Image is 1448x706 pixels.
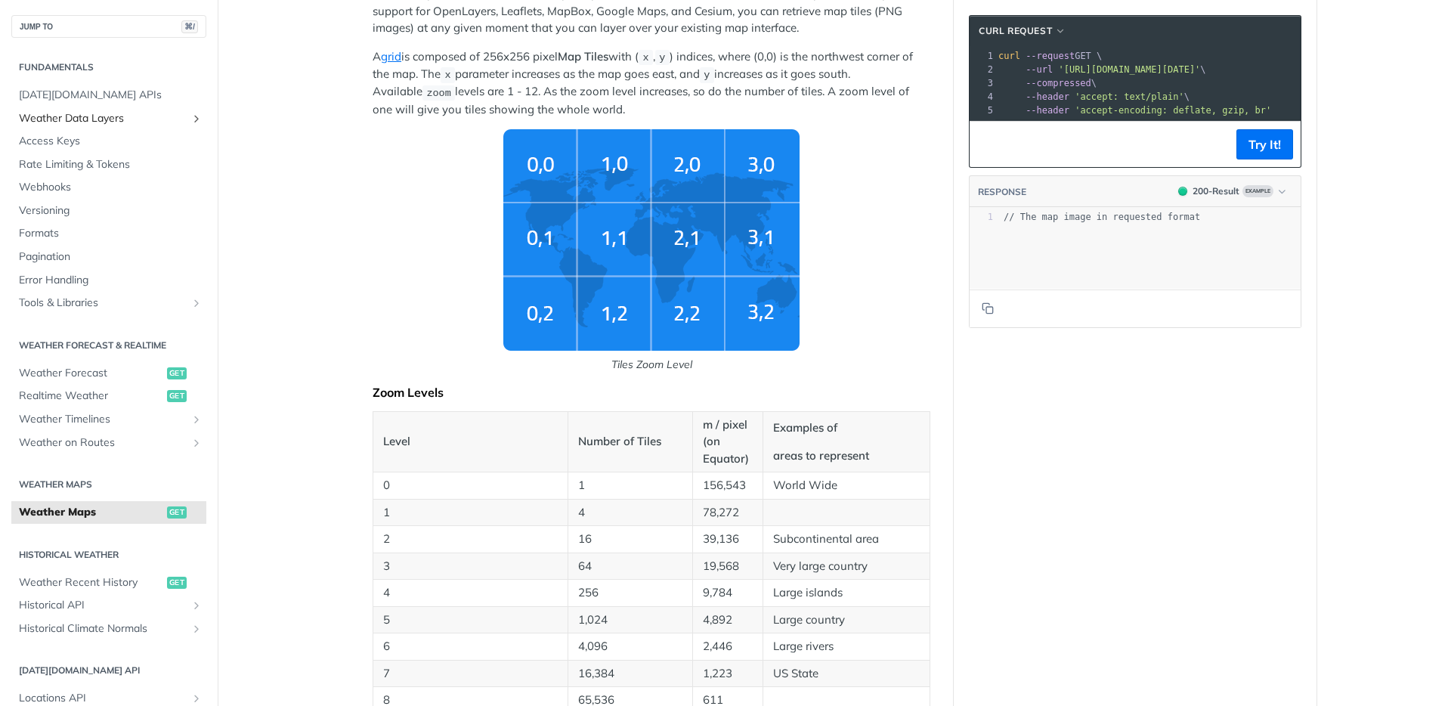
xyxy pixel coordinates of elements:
button: JUMP TO⌘/ [11,15,206,38]
a: Historical Climate NormalsShow subpages for Historical Climate Normals [11,618,206,640]
div: Zoom Levels [373,385,930,400]
span: --request [1026,51,1075,61]
span: Weather on Routes [19,435,187,451]
p: 6 [383,638,558,655]
span: GET \ [998,51,1102,61]
span: zoom [426,87,450,98]
span: ⌘/ [181,20,198,33]
a: Pagination [11,246,206,268]
button: Show subpages for Historical Climate Normals [190,623,203,635]
p: 16 [578,531,682,548]
span: '[URL][DOMAIN_NAME][DATE]' [1058,64,1200,75]
div: 1 [970,211,993,224]
span: Weather Timelines [19,412,187,427]
p: 19,568 [703,558,753,575]
span: --url [1026,64,1053,75]
p: 78,272 [703,504,753,522]
a: Weather TimelinesShow subpages for Weather Timelines [11,408,206,431]
span: Weather Data Layers [19,111,187,126]
p: 1 [383,504,558,522]
p: A is composed of 256x256 pixel with ( , ) indices, where (0,0) is the northwest corner of the map... [373,48,930,118]
a: Weather on RoutesShow subpages for Weather on Routes [11,432,206,454]
span: curl [998,51,1020,61]
p: Subcontinental area [773,531,920,548]
div: 200 - Result [1193,184,1239,198]
span: Error Handling [19,273,203,288]
a: Formats [11,222,206,245]
a: Access Keys [11,130,206,153]
span: \ [998,91,1190,102]
div: 3 [970,76,995,90]
span: get [167,577,187,589]
button: Copy to clipboard [977,133,998,156]
p: 1,024 [578,612,682,629]
p: 256 [578,584,682,602]
span: Webhooks [19,180,203,195]
button: Copy to clipboard [977,297,998,320]
div: 5 [970,104,995,117]
span: --compressed [1026,78,1091,88]
p: Large country [773,612,920,629]
span: 'accept-encoding: deflate, gzip, br' [1075,105,1271,116]
p: 7 [383,665,558,683]
span: x [642,52,648,63]
span: Formats [19,226,203,241]
span: Tiles Zoom Level [373,129,930,373]
a: Weather Mapsget [11,501,206,524]
span: Rate Limiting & Tokens [19,157,203,172]
p: 4 [578,504,682,522]
h2: Historical Weather [11,548,206,562]
p: US State [773,665,920,683]
p: areas to represent [773,447,920,465]
h2: [DATE][DOMAIN_NAME] API [11,664,206,677]
strong: Map Tiles [558,49,608,63]
p: 9,784 [703,584,753,602]
p: Number of Tiles [578,433,682,451]
span: Example [1242,185,1273,197]
button: Show subpages for Weather Timelines [190,413,203,426]
span: [DATE][DOMAIN_NAME] APIs [19,88,203,103]
p: 3 [383,558,558,575]
h2: Weather Maps [11,478,206,491]
p: Very large country [773,558,920,575]
span: 200 [1178,187,1187,196]
p: 16,384 [578,665,682,683]
span: y [704,70,710,81]
p: Examples of [773,420,920,437]
div: 2 [970,63,995,76]
a: [DATE][DOMAIN_NAME] APIs [11,84,206,107]
span: Pagination [19,249,203,265]
a: Historical APIShow subpages for Historical API [11,594,206,617]
img: weather-grid-map.png [503,129,800,351]
span: --header [1026,105,1069,116]
a: Tools & LibrariesShow subpages for Tools & Libraries [11,292,206,314]
span: Weather Recent History [19,575,163,590]
a: grid [381,49,401,63]
button: cURL Request [973,23,1072,39]
span: Historical API [19,598,187,613]
span: Weather Forecast [19,366,163,381]
span: x [444,70,450,81]
p: 5 [383,612,558,629]
p: World Wide [773,477,920,494]
a: Rate Limiting & Tokens [11,153,206,176]
a: Weather Recent Historyget [11,571,206,594]
p: Tiles Zoom Level [373,357,930,373]
p: 64 [578,558,682,575]
a: Realtime Weatherget [11,385,206,407]
span: Realtime Weather [19,389,163,404]
span: y [659,52,665,63]
span: --header [1026,91,1069,102]
button: Show subpages for Weather Data Layers [190,113,203,125]
a: Error Handling [11,269,206,292]
span: Access Keys [19,134,203,149]
span: \ [998,78,1097,88]
p: Level [383,433,558,451]
span: \ [998,64,1206,75]
span: get [167,506,187,519]
span: Weather Maps [19,505,163,520]
div: 1 [970,49,995,63]
div: 4 [970,90,995,104]
p: 4,096 [578,638,682,655]
p: Large rivers [773,638,920,655]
